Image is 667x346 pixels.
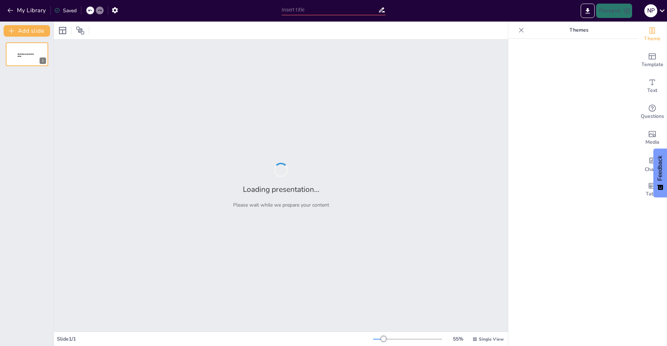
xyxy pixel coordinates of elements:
[638,125,667,151] div: Add images, graphics, shapes or video
[282,5,378,15] input: Insert title
[638,99,667,125] div: Get real-time input from your audience
[646,190,659,198] span: Table
[638,151,667,177] div: Add charts and graphs
[581,4,595,18] button: Export to PowerPoint
[527,22,631,39] p: Themes
[644,35,661,43] span: Theme
[596,4,632,18] button: Present
[657,156,663,181] span: Feedback
[641,112,664,120] span: Questions
[479,336,504,342] span: Single View
[653,148,667,197] button: Feedback - Show survey
[638,22,667,47] div: Change the overall theme
[638,47,667,73] div: Add ready made slides
[647,87,657,94] span: Text
[57,25,68,36] div: Layout
[6,42,48,66] div: 1
[4,25,50,37] button: Add slide
[57,336,373,342] div: Slide 1 / 1
[5,5,49,16] button: My Library
[233,202,329,208] p: Please wait while we prepare your content
[449,336,467,342] div: 55 %
[40,57,46,64] div: 1
[641,61,663,69] span: Template
[645,138,659,146] span: Media
[18,53,34,57] span: Sendsteps presentation editor
[638,73,667,99] div: Add text boxes
[76,26,85,35] span: Position
[638,177,667,203] div: Add a table
[644,4,657,18] button: N P
[644,4,657,17] div: N P
[54,7,77,14] div: Saved
[243,184,319,194] h2: Loading presentation...
[645,166,660,174] span: Charts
